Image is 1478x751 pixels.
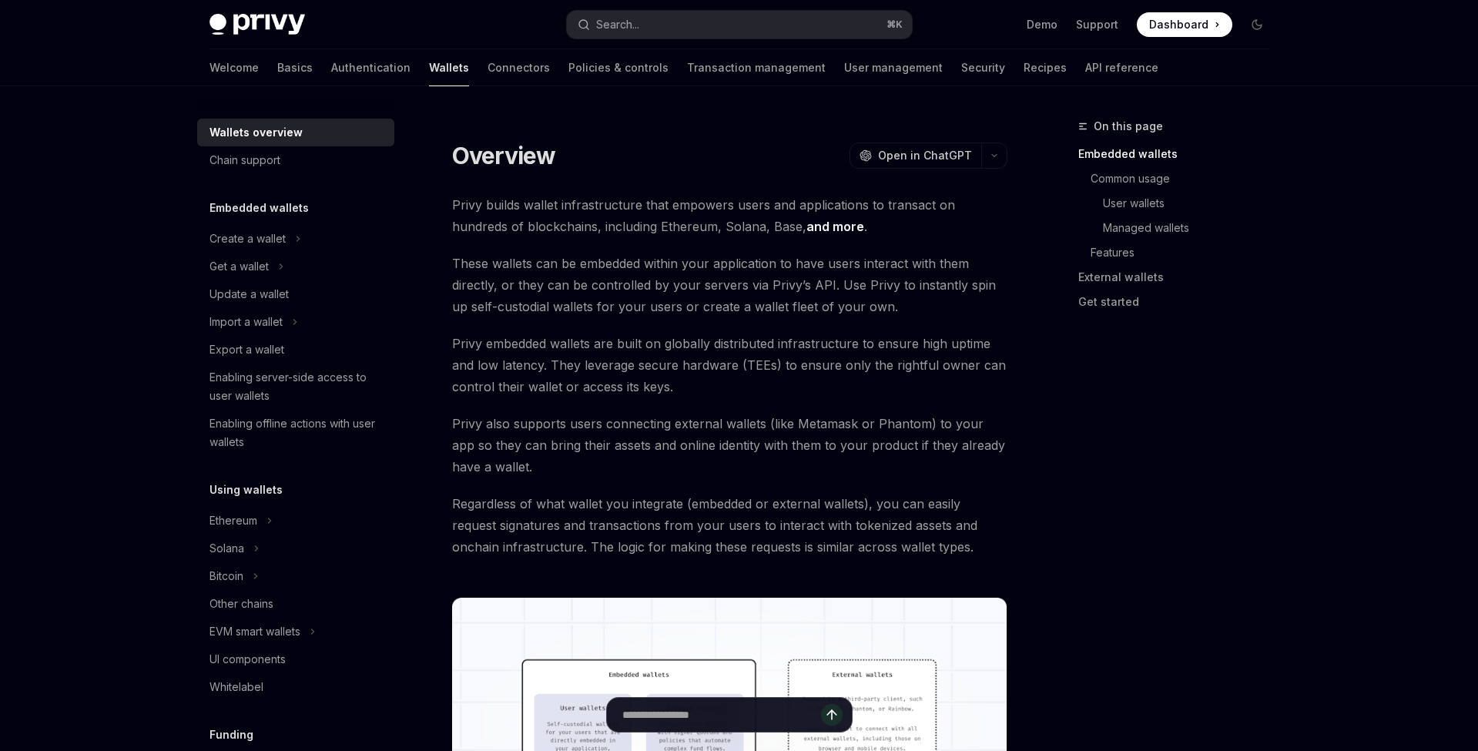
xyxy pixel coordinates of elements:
[209,726,253,744] h5: Funding
[209,539,244,558] div: Solana
[821,704,843,726] button: Send message
[687,49,826,86] a: Transaction management
[209,368,385,405] div: Enabling server-side access to user wallets
[1085,49,1158,86] a: API reference
[1094,117,1163,136] span: On this page
[452,493,1007,558] span: Regardless of what wallet you integrate (embedded or external wallets), you can easily request si...
[209,313,283,331] div: Import a wallet
[209,49,259,86] a: Welcome
[452,142,556,169] h1: Overview
[209,257,269,276] div: Get a wallet
[197,146,394,174] a: Chain support
[197,673,394,701] a: Whitelabel
[209,595,273,613] div: Other chains
[596,15,639,34] div: Search...
[844,49,943,86] a: User management
[209,123,303,142] div: Wallets overview
[209,340,284,359] div: Export a wallet
[452,253,1007,317] span: These wallets can be embedded within your application to have users interact with them directly, ...
[1103,216,1282,240] a: Managed wallets
[209,199,309,217] h5: Embedded wallets
[1137,12,1232,37] a: Dashboard
[806,219,864,235] a: and more
[1076,17,1118,32] a: Support
[452,333,1007,397] span: Privy embedded wallets are built on globally distributed infrastructure to ensure high uptime and...
[1091,240,1282,265] a: Features
[568,49,669,86] a: Policies & controls
[277,49,313,86] a: Basics
[197,590,394,618] a: Other chains
[209,678,263,696] div: Whitelabel
[850,142,981,169] button: Open in ChatGPT
[452,194,1007,237] span: Privy builds wallet infrastructure that empowers users and applications to transact on hundreds o...
[1091,166,1282,191] a: Common usage
[1024,49,1067,86] a: Recipes
[209,567,243,585] div: Bitcoin
[197,410,394,456] a: Enabling offline actions with user wallets
[567,11,912,39] button: Search...⌘K
[209,285,289,303] div: Update a wallet
[452,413,1007,478] span: Privy also supports users connecting external wallets (like Metamask or Phantom) to your app so t...
[197,280,394,308] a: Update a wallet
[197,119,394,146] a: Wallets overview
[1245,12,1269,37] button: Toggle dark mode
[1078,265,1282,290] a: External wallets
[209,650,286,669] div: UI components
[1149,17,1208,32] span: Dashboard
[209,414,385,451] div: Enabling offline actions with user wallets
[488,49,550,86] a: Connectors
[1078,290,1282,314] a: Get started
[209,622,300,641] div: EVM smart wallets
[429,49,469,86] a: Wallets
[197,336,394,364] a: Export a wallet
[331,49,411,86] a: Authentication
[886,18,903,31] span: ⌘ K
[961,49,1005,86] a: Security
[878,148,972,163] span: Open in ChatGPT
[1078,142,1282,166] a: Embedded wallets
[1027,17,1057,32] a: Demo
[209,151,280,169] div: Chain support
[1103,191,1282,216] a: User wallets
[209,481,283,499] h5: Using wallets
[197,645,394,673] a: UI components
[209,14,305,35] img: dark logo
[209,511,257,530] div: Ethereum
[209,230,286,248] div: Create a wallet
[197,364,394,410] a: Enabling server-side access to user wallets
